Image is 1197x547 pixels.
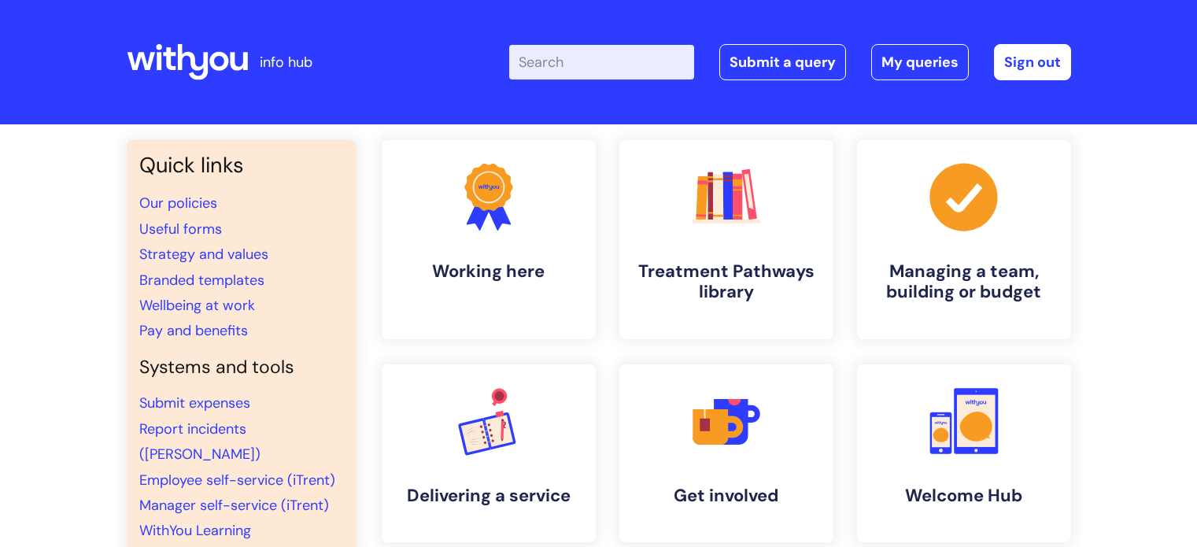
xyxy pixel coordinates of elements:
a: Pay and benefits [139,321,248,340]
a: Employee self-service (iTrent) [139,471,335,490]
p: info hub [260,50,312,75]
a: Sign out [994,44,1071,80]
a: Submit a query [719,44,846,80]
a: Useful forms [139,220,222,238]
h4: Welcome Hub [870,486,1058,506]
a: My queries [871,44,969,80]
h4: Delivering a service [394,486,583,506]
a: Working here [382,140,596,339]
a: Manager self-service (iTrent) [139,496,329,515]
a: Strategy and values [139,245,268,264]
a: Get involved [619,364,833,542]
a: Branded templates [139,271,264,290]
h4: Managing a team, building or budget [870,261,1058,303]
a: Treatment Pathways library [619,140,833,339]
h4: Treatment Pathways library [632,261,821,303]
h3: Quick links [139,153,344,178]
a: WithYou Learning [139,521,251,540]
a: Report incidents ([PERSON_NAME]) [139,419,260,464]
a: Our policies [139,194,217,213]
h4: Working here [394,261,583,282]
div: | - [509,44,1071,80]
a: Delivering a service [382,364,596,542]
h4: Systems and tools [139,357,344,379]
a: Managing a team, building or budget [857,140,1071,339]
a: Wellbeing at work [139,296,255,315]
h4: Get involved [632,486,821,506]
input: Search [509,45,694,79]
a: Submit expenses [139,394,250,412]
a: Welcome Hub [857,364,1071,542]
